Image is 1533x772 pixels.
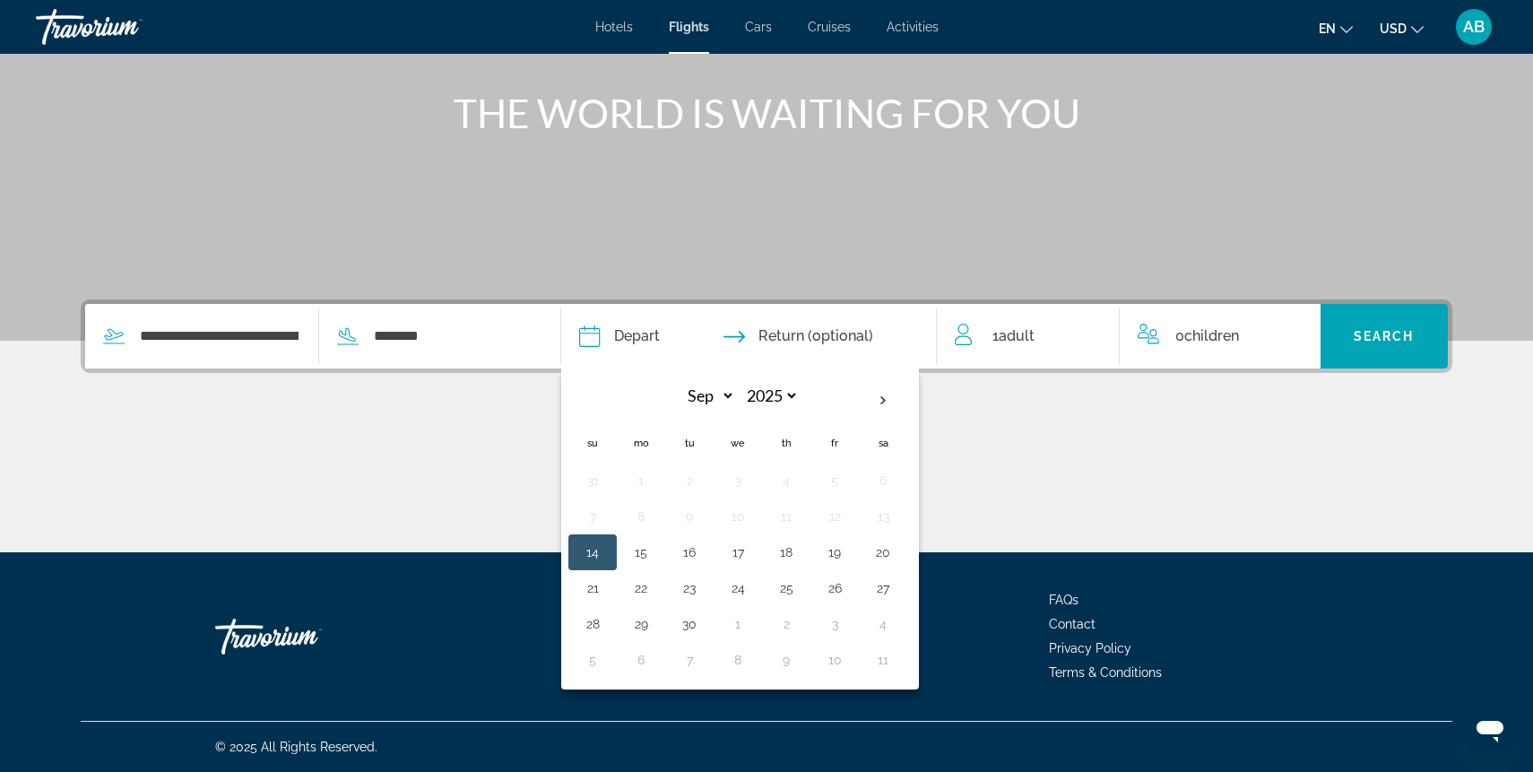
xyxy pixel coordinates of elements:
div: Search widget [85,304,1448,369]
button: Day 25 [772,576,801,601]
span: AB [1463,18,1485,36]
button: Day 1 [627,468,655,493]
span: Return (optional) [758,324,873,349]
select: Select month [677,380,735,412]
button: Day 31 [578,468,607,493]
button: Travelers: 1 adult, 0 children [937,304,1321,369]
h1: THE WORLD IS WAITING FOR YOU [430,90,1103,136]
button: Search [1321,304,1449,369]
button: Change currency [1380,15,1424,41]
button: Day 20 [869,540,897,565]
button: Day 15 [627,540,655,565]
button: Day 5 [820,468,849,493]
span: USD [1380,22,1407,36]
button: Day 9 [675,504,704,529]
button: Day 14 [578,540,607,565]
button: Day 2 [675,468,704,493]
button: Day 17 [723,540,752,565]
button: Day 29 [627,612,655,637]
button: Day 4 [869,612,897,637]
button: Next month [859,380,907,421]
button: Day 4 [772,468,801,493]
button: Day 13 [869,504,897,529]
button: Day 10 [820,647,849,672]
button: Day 16 [675,540,704,565]
button: Day 9 [772,647,801,672]
button: Day 7 [675,647,704,672]
span: 1 [992,324,1035,349]
a: FAQs [1049,593,1078,607]
button: Day 8 [627,504,655,529]
iframe: Button to launch messaging window [1461,700,1519,758]
a: Contact [1049,617,1096,631]
button: Day 11 [772,504,801,529]
button: Day 2 [772,612,801,637]
span: en [1319,22,1336,36]
button: Day 3 [820,612,849,637]
a: Cruises [808,20,851,34]
a: Hotels [595,20,633,34]
button: Day 30 [675,612,704,637]
a: Travorium [215,610,394,664]
button: Return date [723,304,873,369]
button: Day 21 [578,576,607,601]
span: Search [1354,329,1415,343]
button: Day 23 [675,576,704,601]
a: Cars [745,20,772,34]
button: User Menu [1451,8,1497,46]
a: Travorium [36,4,215,50]
a: Activities [887,20,939,34]
span: Adult [999,327,1035,344]
a: Privacy Policy [1049,641,1131,655]
button: Day 1 [723,612,752,637]
button: Change language [1319,15,1353,41]
button: Day 11 [869,647,897,672]
button: Day 24 [723,576,752,601]
select: Select year [741,380,799,412]
span: 0 [1175,324,1239,349]
button: Day 5 [578,647,607,672]
button: Day 26 [820,576,849,601]
button: Day 18 [772,540,801,565]
button: Day 12 [820,504,849,529]
button: Depart date [579,304,660,369]
button: Day 7 [578,504,607,529]
button: Day 6 [627,647,655,672]
span: Children [1184,327,1239,344]
button: Day 8 [723,647,752,672]
button: Day 10 [723,504,752,529]
button: Day 6 [869,468,897,493]
button: Day 19 [820,540,849,565]
a: Flights [669,20,709,34]
button: Day 27 [869,576,897,601]
a: Terms & Conditions [1049,665,1162,680]
button: Day 22 [627,576,655,601]
button: Day 3 [723,468,752,493]
button: Day 28 [578,612,607,637]
span: © 2025 All Rights Reserved. [215,740,377,754]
